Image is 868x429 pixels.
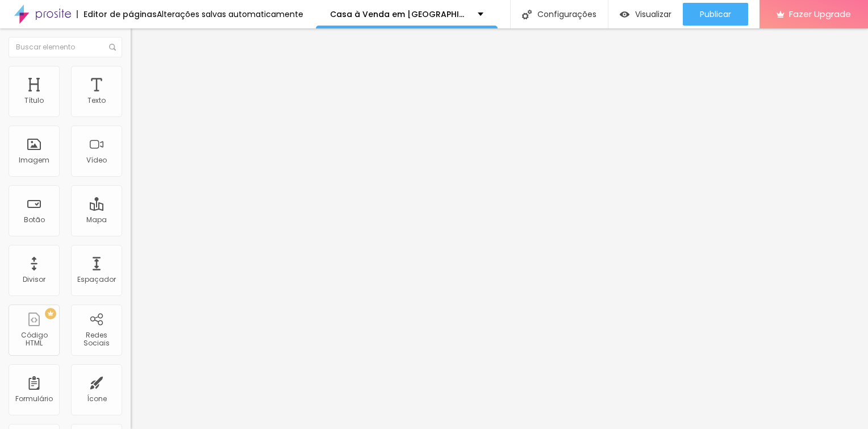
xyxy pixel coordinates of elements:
button: Visualizar [608,3,683,26]
div: Vídeo [86,156,107,164]
div: Mapa [86,216,107,224]
div: Formulário [15,395,53,403]
p: Casa à Venda em [GEOGRAPHIC_DATA] – [GEOGRAPHIC_DATA] [330,10,469,18]
div: Alterações salvas automaticamente [157,10,303,18]
img: Icone [522,10,532,19]
div: Título [24,97,44,105]
img: view-1.svg [620,10,629,19]
div: Redes Sociais [74,331,119,348]
div: Imagem [19,156,49,164]
span: Visualizar [635,10,671,19]
div: Botão [24,216,45,224]
img: Icone [109,44,116,51]
iframe: Editor [131,28,868,429]
input: Buscar elemento [9,37,122,57]
div: Texto [87,97,106,105]
div: Editor de páginas [77,10,157,18]
div: Código HTML [11,331,56,348]
div: Ícone [87,395,107,403]
button: Publicar [683,3,748,26]
div: Divisor [23,276,45,284]
div: Espaçador [77,276,116,284]
span: Publicar [700,10,731,19]
span: Fazer Upgrade [789,9,851,19]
